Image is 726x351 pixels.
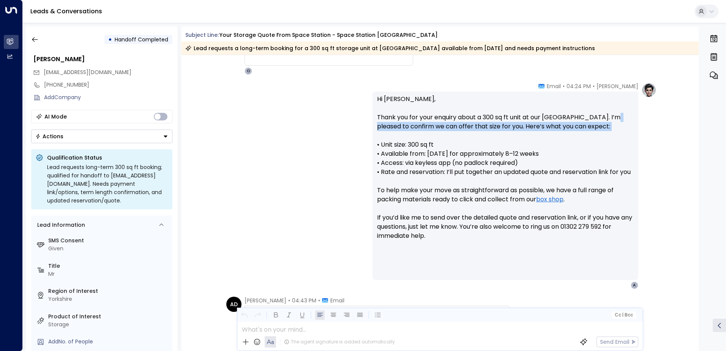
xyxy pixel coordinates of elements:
[245,67,252,75] div: O
[35,133,63,140] div: Actions
[33,55,172,64] div: [PERSON_NAME]
[48,321,169,329] div: Storage
[47,154,168,161] p: Qualification Status
[31,130,172,143] div: Button group with a nested menu
[318,297,320,304] span: •
[48,295,169,303] div: Yorkshire
[292,297,316,304] span: 04:43 PM
[536,195,563,204] a: box shop
[48,287,169,295] label: Region of Interest
[611,311,636,319] button: Cc|Bcc
[567,82,591,90] span: 04:24 PM
[641,82,657,98] img: profile-logo.png
[30,7,102,16] a: Leads & Conversations
[48,270,169,278] div: Mr
[226,297,241,312] div: AD
[44,68,131,76] span: [EMAIL_ADDRESS][DOMAIN_NAME]
[48,245,169,253] div: Given
[35,221,85,229] div: Lead Information
[185,31,219,39] span: Subject Line:
[108,33,112,46] div: •
[219,31,438,39] div: Your storage quote from Space Station - Space Station [GEOGRAPHIC_DATA]
[614,312,633,318] span: Cc Bcc
[288,297,290,304] span: •
[240,310,249,320] button: Undo
[44,68,131,76] span: progen91@gmail.com
[47,163,168,205] div: Lead requests long-term 300 sq ft booking; qualified for handoff to [EMAIL_ADDRESS][DOMAIN_NAME]....
[597,82,638,90] span: [PERSON_NAME]
[547,82,561,90] span: Email
[563,82,565,90] span: •
[622,312,623,318] span: |
[44,113,67,120] div: AI Mode
[377,95,634,250] p: Hi [PERSON_NAME], Thank you for your enquiry about a 300 sq ft unit at our [GEOGRAPHIC_DATA]. I’m...
[253,310,262,320] button: Redo
[44,81,172,89] div: [PHONE_NUMBER]
[593,82,595,90] span: •
[185,44,595,52] div: Lead requests a long-term booking for a 300 sq ft storage unit at [GEOGRAPHIC_DATA] available fro...
[631,281,638,289] div: A
[284,338,395,345] div: The agent signature is added automatically
[48,262,169,270] label: Title
[48,338,169,346] div: AddNo. of People
[31,130,172,143] button: Actions
[44,93,172,101] div: AddCompany
[330,297,344,304] span: Email
[48,313,169,321] label: Product of Interest
[115,36,168,43] span: Handoff Completed
[245,297,286,304] span: [PERSON_NAME]
[48,237,169,245] label: SMS Consent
